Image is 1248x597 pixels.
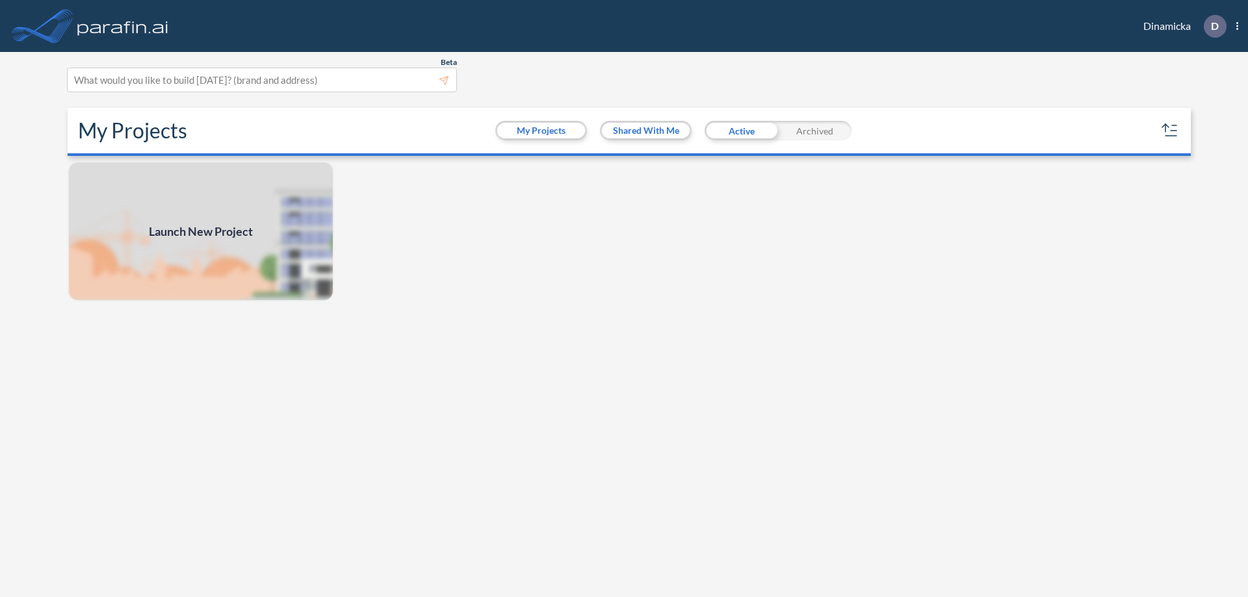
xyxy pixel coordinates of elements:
[497,123,585,138] button: My Projects
[78,118,187,143] h2: My Projects
[1160,120,1180,141] button: sort
[149,223,253,240] span: Launch New Project
[778,121,851,140] div: Archived
[68,161,334,301] a: Launch New Project
[441,57,457,68] span: Beta
[602,123,690,138] button: Shared With Me
[705,121,778,140] div: Active
[68,161,334,301] img: add
[1124,15,1238,38] div: Dinamicka
[75,13,171,39] img: logo
[1211,20,1219,32] p: D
